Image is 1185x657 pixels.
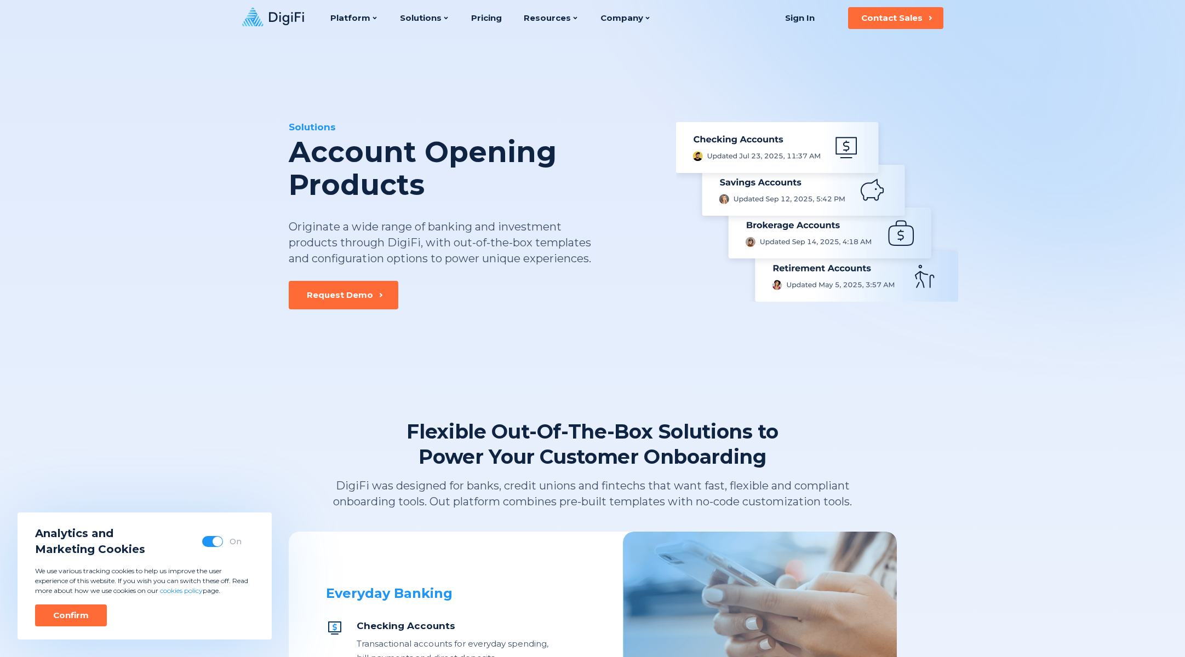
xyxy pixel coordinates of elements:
[35,526,145,541] span: Analytics and
[160,586,203,595] a: cookies policy
[35,566,254,596] p: We use various tracking cookies to help us improve the user experience of this website. If you wi...
[861,13,923,24] div: Contact Sales
[848,7,943,29] button: Contact Sales
[326,585,551,602] div: Everyday Banking
[35,541,145,557] span: Marketing Cookies
[374,419,812,469] div: Flexible Out-Of-The-Box Solutions to Power Your Customer Onboarding
[307,290,373,301] div: Request Demo
[289,219,600,267] div: Originate a wide range of banking and investment products through DigiFi, with out-of-the-box tem...
[772,7,828,29] a: Sign In
[53,610,89,621] div: Confirm
[289,136,657,201] div: Account Opening Products
[312,478,874,510] div: DigiFi was designed for banks, credit unions and fintechs that want fast, flexible and compliant ...
[289,281,398,309] button: Request Demo
[289,120,657,134] div: Solutions
[357,619,551,632] div: Checking Accounts
[230,536,242,547] div: On
[35,604,107,626] button: Confirm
